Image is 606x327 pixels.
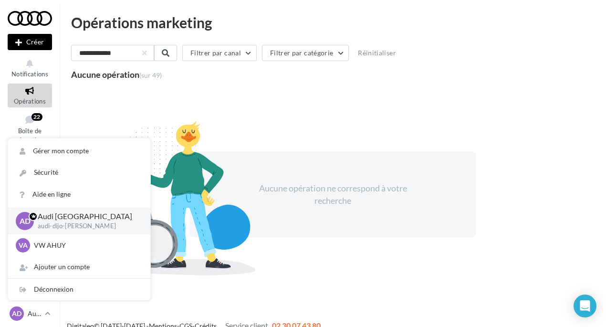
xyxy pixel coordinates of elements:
[8,56,52,80] button: Notifications
[31,113,42,121] div: 22
[182,45,257,61] button: Filtrer par canal
[20,215,31,226] span: AD
[8,184,150,205] a: Aide en ligne
[8,34,52,50] div: Nouvelle campagne
[28,309,41,318] p: Audi [GEOGRAPHIC_DATA]
[8,162,150,183] a: Sécurité
[354,47,400,59] button: Réinitialiser
[19,241,28,250] span: VA
[251,182,415,207] div: Aucune opération ne correspond à votre recherche
[71,70,162,79] div: Aucune opération
[16,127,43,144] span: Boîte de réception
[14,97,46,105] span: Opérations
[8,140,150,162] a: Gérer mon compte
[8,34,52,50] button: Créer
[8,279,150,300] div: Déconnexion
[8,305,52,323] a: AD Audi [GEOGRAPHIC_DATA]
[8,256,150,278] div: Ajouter un compte
[8,84,52,107] a: Opérations
[8,111,52,146] a: Boîte de réception22
[262,45,349,61] button: Filtrer par catégorie
[139,71,162,79] span: (sur 49)
[11,70,48,78] span: Notifications
[71,15,595,30] div: Opérations marketing
[38,211,135,222] p: Audi [GEOGRAPHIC_DATA]
[34,241,139,250] p: VW AHUY
[574,295,596,317] div: Open Intercom Messenger
[12,309,21,318] span: AD
[38,222,135,231] p: audi-dijo-[PERSON_NAME]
